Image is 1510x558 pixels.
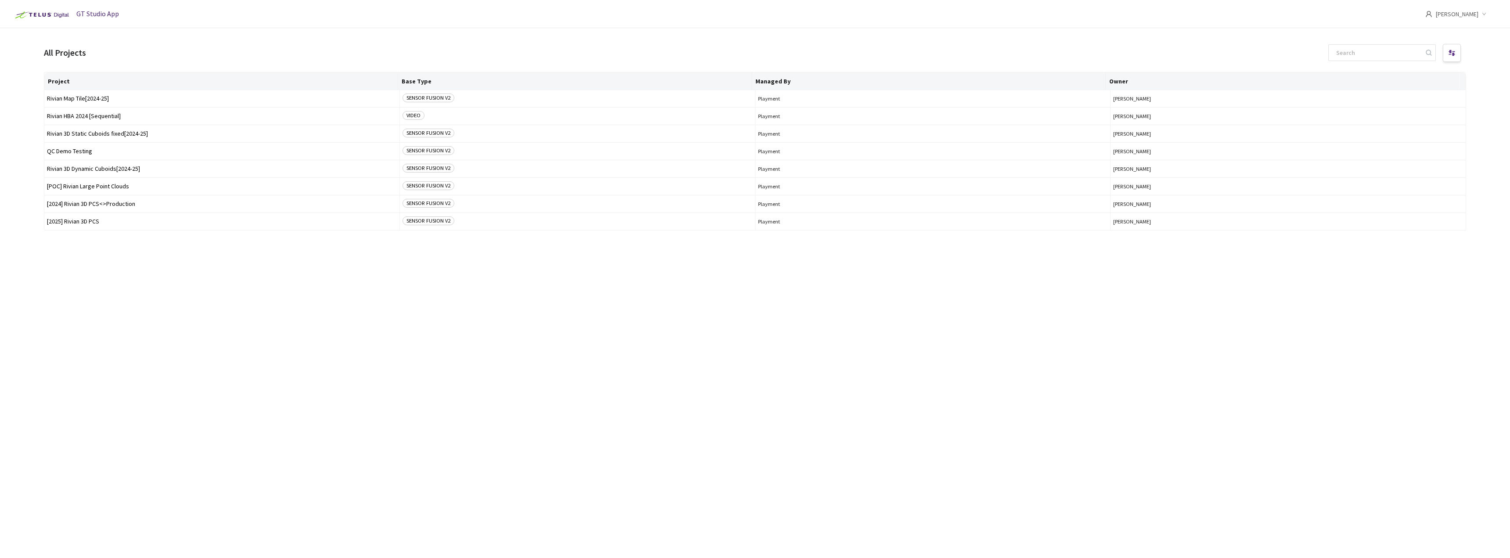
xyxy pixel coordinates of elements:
span: Rivian 3D Static Cuboids fixed[2024-25] [47,130,397,137]
button: [PERSON_NAME] [1113,130,1463,137]
span: Rivian 3D Dynamic Cuboids[2024-25] [47,166,397,172]
span: Playment [758,218,1108,225]
span: Playment [758,148,1108,155]
button: [PERSON_NAME] [1113,183,1463,190]
span: [2025] Rivian 3D PCS [47,218,397,225]
span: user [1425,11,1432,18]
span: SENSOR FUSION V2 [403,146,454,155]
span: SENSOR FUSION V2 [403,199,454,208]
button: [PERSON_NAME] [1113,218,1463,225]
th: Base Type [398,72,752,90]
span: Playment [758,201,1108,207]
span: QC Demo Testing [47,148,397,155]
span: Playment [758,183,1108,190]
span: SENSOR FUSION V2 [403,164,454,173]
button: [PERSON_NAME] [1113,166,1463,172]
th: Owner [1106,72,1460,90]
button: [PERSON_NAME] [1113,95,1463,102]
span: [POC] Rivian Large Point Clouds [47,183,397,190]
span: down [1482,12,1486,16]
button: [PERSON_NAME] [1113,148,1463,155]
span: SENSOR FUSION V2 [403,94,454,102]
span: VIDEO [403,111,424,120]
button: [PERSON_NAME] [1113,113,1463,119]
span: [2024] Rivian 3D PCS<>Production [47,201,397,207]
span: Playment [758,113,1108,119]
span: Playment [758,130,1108,137]
div: All Projects [44,46,86,59]
span: SENSOR FUSION V2 [403,216,454,225]
th: Managed By [752,72,1106,90]
span: Rivian HBA 2024 [Sequential] [47,113,397,119]
img: Telus [11,8,72,22]
span: SENSOR FUSION V2 [403,181,454,190]
input: Search [1331,45,1424,61]
span: Playment [758,166,1108,172]
span: Rivian Map Tile[2024-25] [47,95,397,102]
span: Playment [758,95,1108,102]
span: GT Studio App [76,9,119,18]
th: Project [44,72,398,90]
button: [PERSON_NAME] [1113,201,1463,207]
span: SENSOR FUSION V2 [403,129,454,137]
